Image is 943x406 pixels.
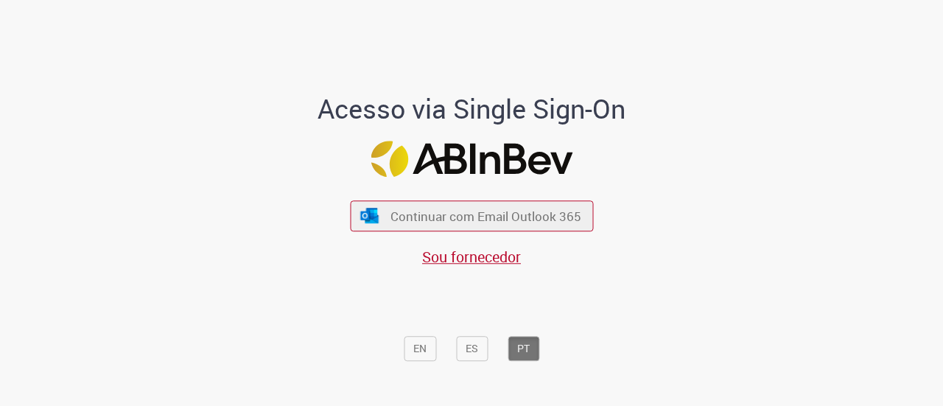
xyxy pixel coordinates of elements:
img: Logo ABInBev [371,141,572,177]
button: ES [456,336,488,361]
a: Sou fornecedor [422,247,521,267]
span: Continuar com Email Outlook 365 [390,208,581,225]
h1: Acesso via Single Sign-On [267,94,676,124]
img: ícone Azure/Microsoft 360 [360,208,380,223]
button: ícone Azure/Microsoft 360 Continuar com Email Outlook 365 [350,201,593,231]
button: EN [404,336,436,361]
button: PT [508,336,539,361]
